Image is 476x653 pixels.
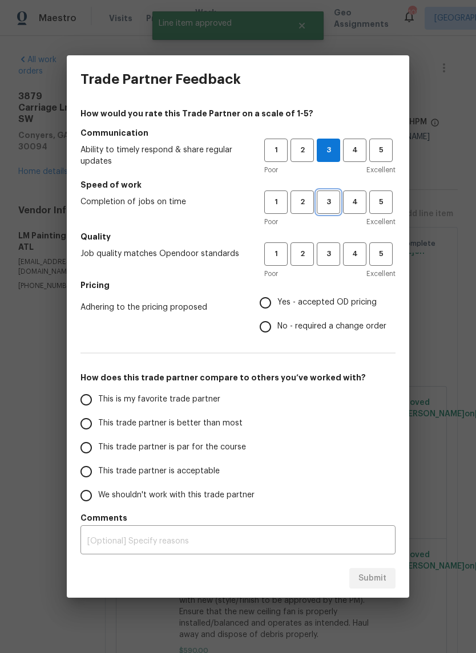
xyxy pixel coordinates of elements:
[264,164,278,176] span: Poor
[291,242,314,266] button: 2
[317,144,340,157] span: 3
[344,144,365,157] span: 4
[260,291,396,339] div: Pricing
[80,231,396,242] h5: Quality
[80,512,396,524] h5: Comments
[80,127,396,139] h5: Communication
[80,179,396,190] h5: Speed of work
[264,268,278,279] span: Poor
[80,279,396,291] h5: Pricing
[292,144,313,157] span: 2
[98,489,255,501] span: We shouldn't work with this trade partner
[366,268,396,279] span: Excellent
[80,196,246,208] span: Completion of jobs on time
[292,196,313,209] span: 2
[317,242,340,266] button: 3
[369,242,393,266] button: 5
[264,190,288,214] button: 1
[366,164,396,176] span: Excellent
[265,196,287,209] span: 1
[264,216,278,228] span: Poor
[98,441,246,453] span: This trade partner is par for the course
[98,417,243,429] span: This trade partner is better than most
[292,248,313,261] span: 2
[80,388,396,508] div: How does this trade partner compare to others you’ve worked with?
[80,108,396,119] h4: How would you rate this Trade Partner on a scale of 1-5?
[343,242,366,266] button: 4
[80,248,246,259] span: Job quality matches Opendoor standards
[291,139,314,162] button: 2
[80,71,241,87] h3: Trade Partner Feedback
[80,372,396,383] h5: How does this trade partner compare to others you’ve worked with?
[98,465,220,477] span: This trade partner is acceptable
[265,248,287,261] span: 1
[318,196,339,209] span: 3
[264,139,288,162] button: 1
[277,297,377,309] span: Yes - accepted OD pricing
[80,144,246,167] span: Ability to timely respond & share regular updates
[370,144,392,157] span: 5
[317,139,340,162] button: 3
[264,242,288,266] button: 1
[98,394,220,405] span: This is my favorite trade partner
[265,144,287,157] span: 1
[317,190,340,214] button: 3
[344,248,365,261] span: 4
[370,248,392,261] span: 5
[291,190,314,214] button: 2
[277,321,386,332] span: No - required a change order
[318,248,339,261] span: 3
[80,302,241,313] span: Adhering to the pricing proposed
[343,190,366,214] button: 4
[366,216,396,228] span: Excellent
[369,139,393,162] button: 5
[344,196,365,209] span: 4
[369,190,393,214] button: 5
[343,139,366,162] button: 4
[370,196,392,209] span: 5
